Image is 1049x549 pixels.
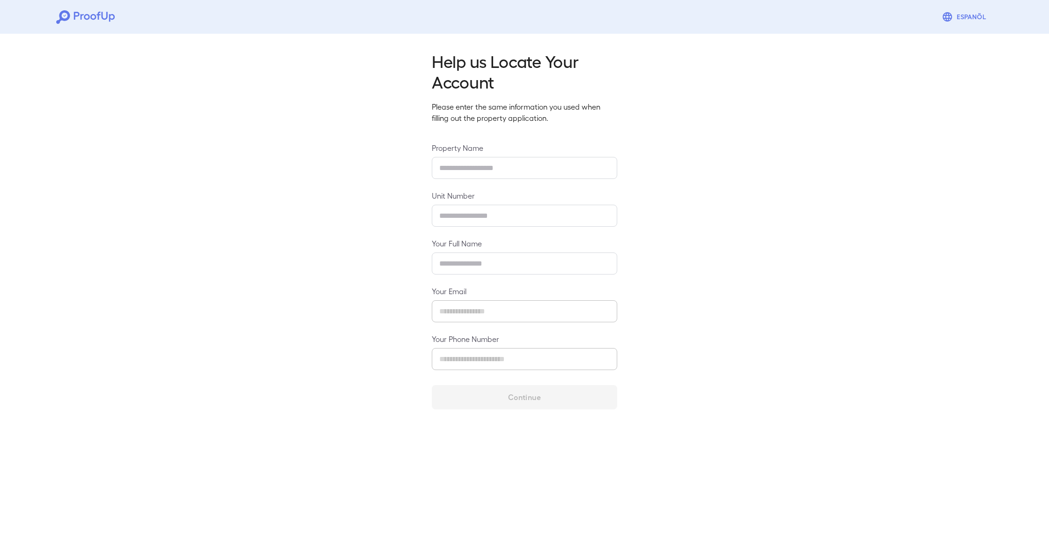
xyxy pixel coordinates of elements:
[432,286,617,297] label: Your Email
[432,142,617,153] label: Property Name
[432,334,617,344] label: Your Phone Number
[432,101,617,124] p: Please enter the same information you used when filling out the property application.
[432,51,617,92] h2: Help us Locate Your Account
[432,190,617,201] label: Unit Number
[938,7,993,26] button: Espanõl
[432,238,617,249] label: Your Full Name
